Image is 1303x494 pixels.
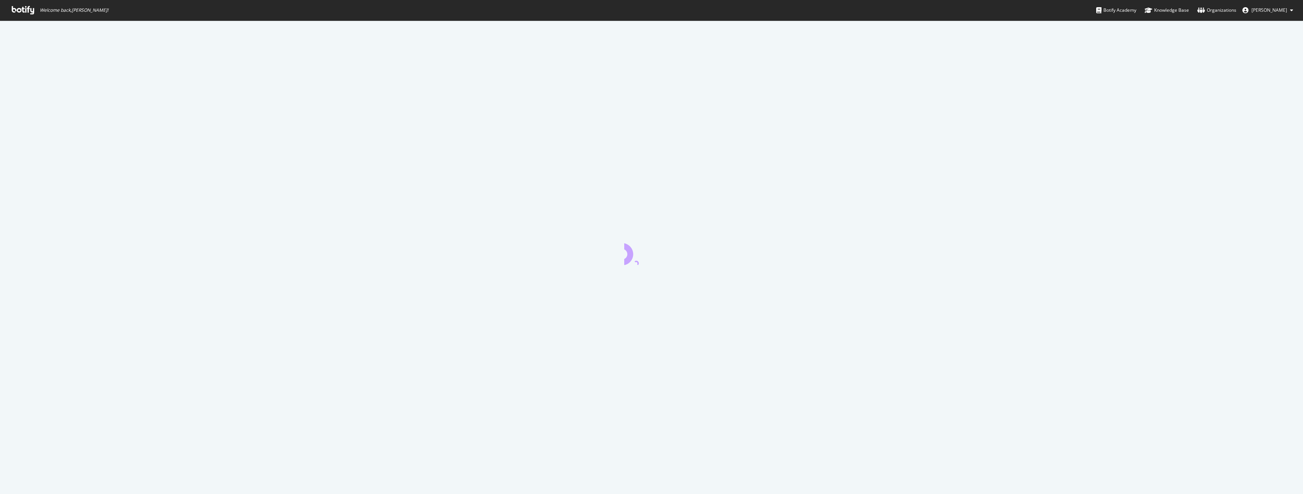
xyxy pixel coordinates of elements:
span: Wayne Burden [1251,7,1287,13]
div: animation [624,238,679,265]
div: Botify Academy [1096,6,1136,14]
div: Organizations [1197,6,1236,14]
div: Knowledge Base [1145,6,1189,14]
span: Welcome back, [PERSON_NAME] ! [40,7,108,13]
button: [PERSON_NAME] [1236,4,1299,16]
